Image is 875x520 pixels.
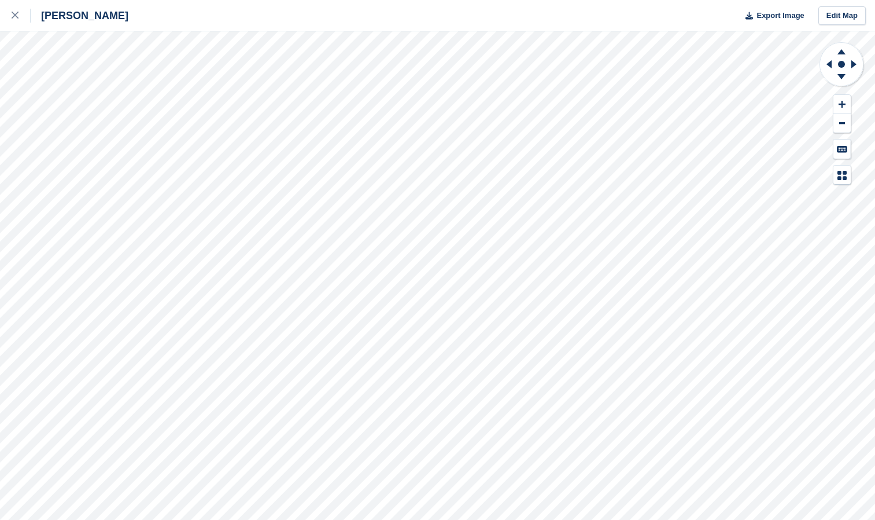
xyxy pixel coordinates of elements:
button: Export Image [739,6,804,25]
a: Edit Map [818,6,866,25]
button: Zoom Out [833,114,851,133]
div: [PERSON_NAME] [31,9,128,23]
span: Export Image [756,10,804,21]
button: Keyboard Shortcuts [833,140,851,159]
button: Map Legend [833,166,851,185]
button: Zoom In [833,95,851,114]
